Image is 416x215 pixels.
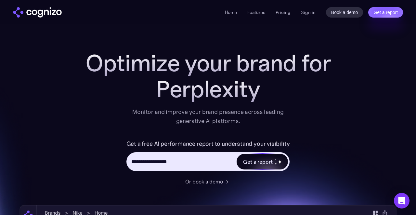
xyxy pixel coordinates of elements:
div: Or book a demo [185,178,223,185]
form: Hero URL Input Form [126,139,290,174]
label: Get a free AI performance report to understand your visibility [126,139,290,149]
img: star [275,163,277,165]
a: home [13,7,62,18]
a: Sign in [301,8,316,16]
img: star [275,159,276,160]
div: Get a report [243,158,272,166]
a: Home [225,9,237,15]
a: Get a report [368,7,403,18]
a: Features [247,9,265,15]
img: cognizo logo [13,7,62,18]
a: Book a demo [326,7,363,18]
a: Pricing [276,9,291,15]
a: Get a reportstarstarstar [236,153,289,170]
img: star [278,160,282,164]
a: Or book a demo [185,178,231,185]
div: Open Intercom Messenger [394,193,409,208]
div: Monitor and improve your brand presence across leading generative AI platforms. [128,107,288,126]
h1: Optimize your brand for [78,50,338,76]
div: Perplexity [78,76,338,102]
